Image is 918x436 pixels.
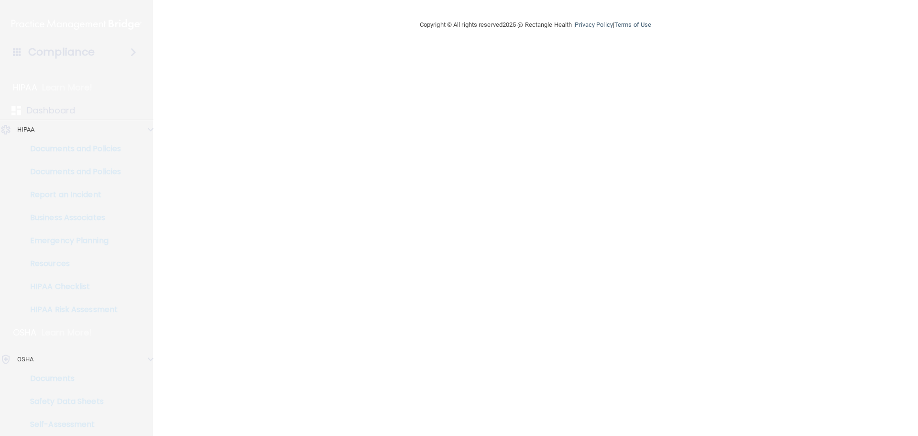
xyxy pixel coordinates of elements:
[6,144,137,154] p: Documents and Policies
[17,124,35,135] p: HIPAA
[27,105,75,116] p: Dashboard
[11,15,142,34] img: PMB logo
[13,327,37,338] p: OSHA
[6,420,137,429] p: Self-Assessment
[614,21,651,28] a: Terms of Use
[6,213,137,223] p: Business Associates
[6,236,137,246] p: Emergency Planning
[6,397,137,406] p: Safety Data Sheets
[13,82,37,93] p: HIPAA
[42,82,93,93] p: Learn More!
[6,305,137,314] p: HIPAA Risk Assessment
[6,282,137,291] p: HIPAA Checklist
[6,167,137,177] p: Documents and Policies
[6,190,137,200] p: Report an Incident
[17,354,33,365] p: OSHA
[11,105,139,116] a: Dashboard
[361,10,710,40] div: Copyright © All rights reserved 2025 @ Rectangle Health | |
[575,21,612,28] a: Privacy Policy
[28,45,95,59] h4: Compliance
[6,374,137,383] p: Documents
[6,259,137,268] p: Resources
[42,327,92,338] p: Learn More!
[11,106,21,115] img: dashboard.aa5b2476.svg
